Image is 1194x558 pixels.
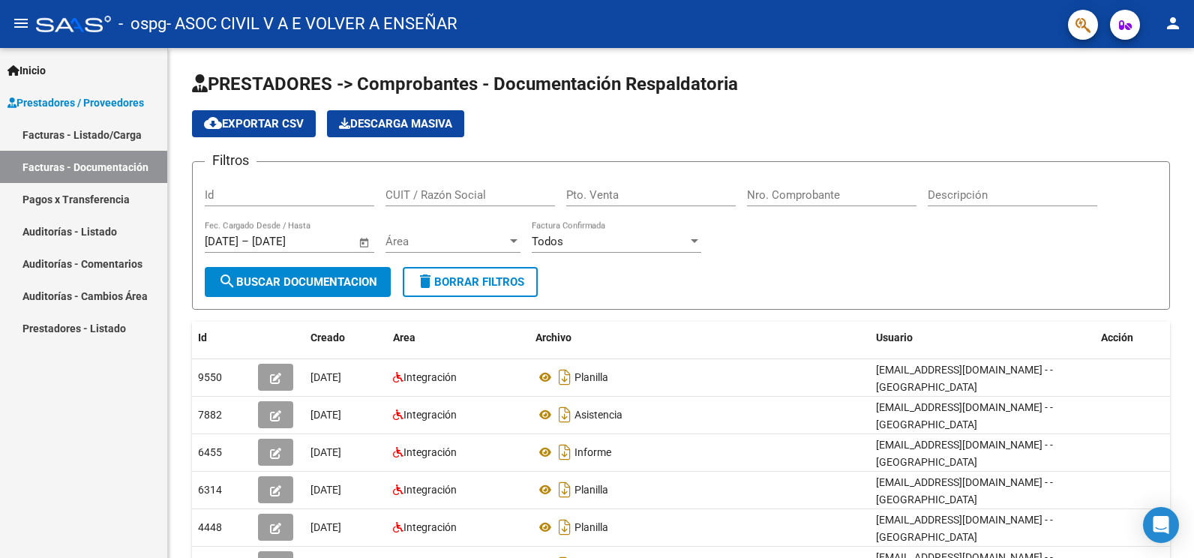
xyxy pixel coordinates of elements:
mat-icon: delete [416,272,434,290]
span: Exportar CSV [204,117,304,130]
span: Usuario [876,331,913,343]
span: Integración [403,484,457,496]
button: Open calendar [356,234,373,251]
span: Buscar Documentacion [218,275,377,289]
span: Planilla [574,521,608,533]
span: Inicio [7,62,46,79]
span: [DATE] [310,409,341,421]
span: - ASOC CIVIL V A E VOLVER A ENSEÑAR [166,7,457,40]
span: [EMAIL_ADDRESS][DOMAIN_NAME] - - [GEOGRAPHIC_DATA] [876,514,1053,543]
span: Informe [574,446,611,458]
button: Descarga Masiva [327,110,464,137]
mat-icon: cloud_download [204,114,222,132]
span: Integración [403,446,457,458]
datatable-header-cell: Id [192,322,252,354]
button: Borrar Filtros [403,267,538,297]
span: Planilla [574,484,608,496]
span: 6455 [198,446,222,458]
i: Descargar documento [555,440,574,464]
mat-icon: search [218,272,236,290]
span: [EMAIL_ADDRESS][DOMAIN_NAME] - - [GEOGRAPHIC_DATA] [876,364,1053,393]
h3: Filtros [205,150,256,171]
span: Integración [403,409,457,421]
span: Asistencia [574,409,622,421]
mat-icon: person [1164,14,1182,32]
span: [EMAIL_ADDRESS][DOMAIN_NAME] - - [GEOGRAPHIC_DATA] [876,401,1053,430]
button: Exportar CSV [192,110,316,137]
datatable-header-cell: Acción [1095,322,1170,354]
datatable-header-cell: Area [387,322,529,354]
span: Area [393,331,415,343]
span: Borrar Filtros [416,275,524,289]
span: [EMAIL_ADDRESS][DOMAIN_NAME] - - [GEOGRAPHIC_DATA] [876,439,1053,468]
span: Creado [310,331,345,343]
span: Todos [532,235,563,248]
span: Área [385,235,507,248]
i: Descargar documento [555,403,574,427]
i: Descargar documento [555,478,574,502]
span: 6314 [198,484,222,496]
input: Fecha fin [252,235,325,248]
span: [DATE] [310,446,341,458]
span: [EMAIL_ADDRESS][DOMAIN_NAME] - - [GEOGRAPHIC_DATA] [876,476,1053,505]
mat-icon: menu [12,14,30,32]
span: Integración [403,371,457,383]
span: 7882 [198,409,222,421]
span: 9550 [198,371,222,383]
span: [DATE] [310,371,341,383]
button: Buscar Documentacion [205,267,391,297]
span: Descarga Masiva [339,117,452,130]
span: PRESTADORES -> Comprobantes - Documentación Respaldatoria [192,73,738,94]
span: [DATE] [310,484,341,496]
span: Acción [1101,331,1133,343]
span: Integración [403,521,457,533]
span: Archivo [535,331,571,343]
span: - ospg [118,7,166,40]
datatable-header-cell: Usuario [870,322,1095,354]
app-download-masive: Descarga masiva de comprobantes (adjuntos) [327,110,464,137]
span: Id [198,331,207,343]
datatable-header-cell: Creado [304,322,387,354]
span: Prestadores / Proveedores [7,94,144,111]
span: Planilla [574,371,608,383]
span: [DATE] [310,521,341,533]
span: 4448 [198,521,222,533]
i: Descargar documento [555,515,574,539]
span: – [241,235,249,248]
datatable-header-cell: Archivo [529,322,870,354]
input: Fecha inicio [205,235,238,248]
i: Descargar documento [555,365,574,389]
div: Open Intercom Messenger [1143,507,1179,543]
